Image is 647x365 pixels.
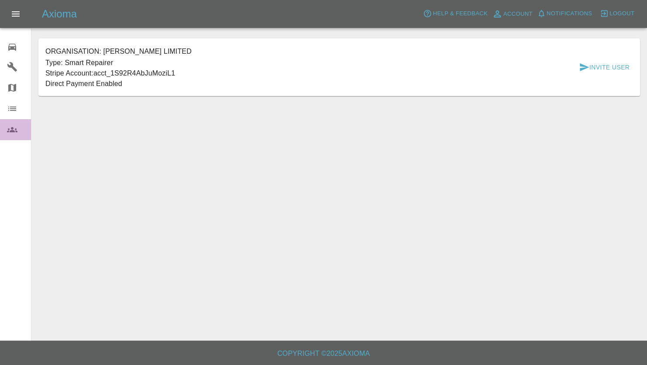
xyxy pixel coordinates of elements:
[503,9,533,19] span: Account
[547,9,592,19] span: Notifications
[45,79,192,89] p: Direct Payment Enabled
[42,7,77,21] h5: Axioma
[609,9,634,19] span: Logout
[535,7,594,21] button: Notifications
[45,68,192,79] p: Stripe Account: acct_1S92R4AbJuMoziL1
[421,7,489,21] button: Help & Feedback
[575,59,633,76] button: Invite User
[5,3,26,24] button: Open drawer
[7,348,640,360] h6: Copyright © 2025 Axioma
[45,58,192,68] p: Type: Smart Repairer
[490,7,535,21] a: Account
[433,9,487,19] span: Help & Feedback
[45,45,192,58] h6: Organisation: [PERSON_NAME] Limited
[598,7,637,21] button: Logout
